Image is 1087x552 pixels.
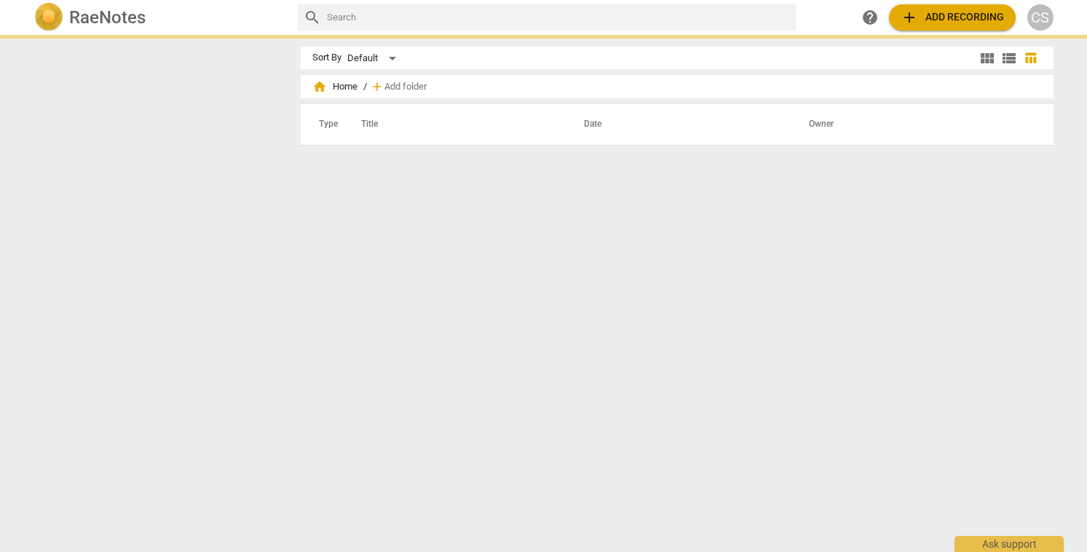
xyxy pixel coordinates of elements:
[861,9,879,26] span: help
[979,50,996,67] span: view_module
[976,47,998,69] button: Tile view
[998,47,1020,69] button: List view
[370,79,384,94] span: add
[901,9,918,26] span: add
[312,52,341,63] div: Sort By
[304,9,321,26] span: search
[363,82,367,92] span: /
[1000,50,1018,67] span: view_list
[344,104,566,145] th: Title
[34,3,63,32] img: Logo
[1024,51,1037,65] span: table_chart
[857,4,883,31] a: Help
[901,9,1004,26] span: Add recording
[791,104,1038,145] th: Owner
[312,79,357,94] span: Home
[1020,47,1042,69] button: Table view
[69,7,146,28] h2: RaeNotes
[347,47,401,70] div: Default
[566,104,791,145] th: Date
[34,3,286,32] a: LogoRaeNotes
[312,79,327,94] span: home
[889,4,1016,31] button: Upload
[954,536,1064,552] div: Ask support
[327,6,790,29] input: Search
[384,82,427,92] span: Add folder
[1027,4,1054,31] button: CS
[307,104,344,145] th: Type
